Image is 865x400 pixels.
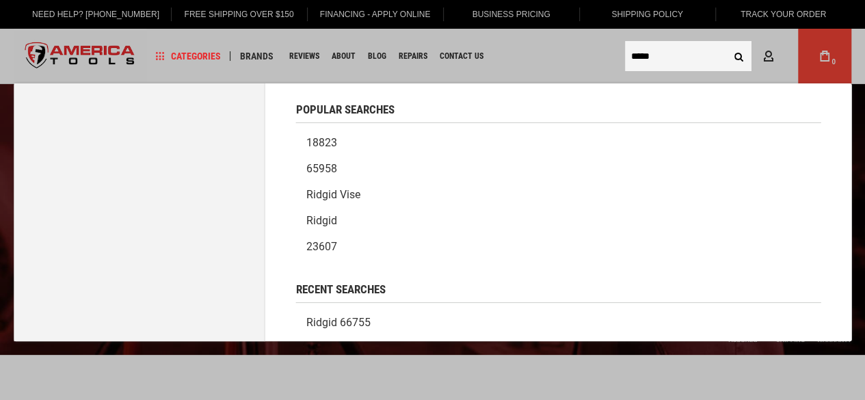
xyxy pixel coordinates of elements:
[296,156,821,182] a: 65958
[234,47,280,66] a: Brands
[296,104,395,116] span: Popular Searches
[296,310,821,336] a: ridgid 66755
[240,51,274,61] span: Brands
[296,208,821,234] a: Ridgid
[296,234,821,260] a: 23607
[296,284,386,295] span: Recent Searches
[149,47,227,66] a: Categories
[296,130,821,156] a: 18823
[726,43,751,69] button: Search
[296,182,821,208] a: Ridgid vise
[155,51,221,61] span: Categories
